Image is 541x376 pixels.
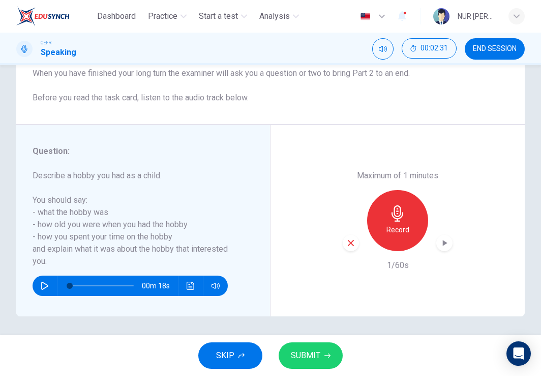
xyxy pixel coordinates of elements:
[291,348,320,363] span: SUBMIT
[402,38,457,59] button: 00:02:31
[372,38,394,60] div: Mute
[279,342,343,369] button: SUBMIT
[255,7,303,25] button: Analysis
[97,10,136,22] span: Dashboard
[33,31,508,104] h6: Directions :
[458,10,496,22] div: NUR [PERSON_NAME]
[41,46,76,59] h1: Speaking
[367,190,428,251] button: Record
[259,10,290,22] span: Analysis
[387,259,409,272] h6: 1/60s
[142,276,178,296] span: 00m 18s
[41,39,51,46] span: CEFR
[357,170,438,182] h6: Maximum of 1 minutes
[402,38,457,60] div: Hide
[195,7,251,25] button: Start a test
[473,45,517,53] span: END SESSION
[148,10,177,22] span: Practice
[216,348,234,363] span: SKIP
[359,13,372,20] img: en
[386,224,409,236] h6: Record
[506,341,531,366] div: Open Intercom Messenger
[198,342,262,369] button: SKIP
[420,44,448,52] span: 00:02:31
[93,7,140,25] button: Dashboard
[465,38,525,60] button: END SESSION
[33,170,242,267] h6: Describe a hobby you had as a child. You should say: - what the hobby was - how old you were when...
[33,145,242,157] h6: Question :
[199,10,238,22] span: Start a test
[16,6,93,26] a: EduSynch logo
[144,7,191,25] button: Practice
[16,6,70,26] img: EduSynch logo
[433,8,449,24] img: Profile picture
[183,276,199,296] button: Click to see the audio transcription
